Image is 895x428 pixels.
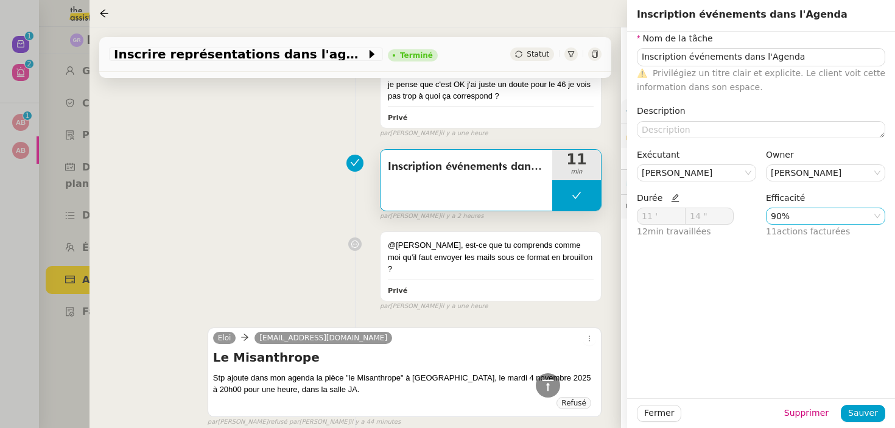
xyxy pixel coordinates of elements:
[777,226,850,236] span: actions facturées
[441,301,488,312] span: il y a une heure
[766,150,794,160] label: Owner
[766,193,805,203] span: Efficacité
[637,68,647,78] span: ⚠️
[213,349,596,366] h4: Le Misanthrope
[637,9,848,20] span: Inscription événements dans l'Agenda
[621,170,895,194] div: ⏲️Tâches 11:14 11actions
[637,106,686,116] label: Description
[771,208,880,224] nz-select-item: 90%
[637,208,685,224] input: 0 min
[848,406,878,420] span: Sauver
[380,301,488,312] small: [PERSON_NAME]
[380,301,390,312] span: par
[648,226,711,236] span: min travaillées
[637,405,681,422] button: Fermer
[637,68,885,92] span: Privilégiez un titre clair et explicite. Le client voit cette information dans son espace.
[268,417,299,427] span: refusé par
[208,417,401,427] small: [PERSON_NAME] [PERSON_NAME]
[380,211,390,222] span: par
[686,208,733,224] input: 0 sec
[380,211,483,222] small: [PERSON_NAME]
[388,114,407,122] b: Privé
[766,226,850,236] span: 11
[259,334,387,342] span: [EMAIL_ADDRESS][DOMAIN_NAME]
[380,128,390,139] span: par
[644,406,674,420] span: Fermer
[626,104,689,118] span: ⚙️
[380,128,488,139] small: [PERSON_NAME]
[841,405,885,422] button: Sauver
[350,417,401,427] span: il y a 44 minutes
[642,165,751,181] nz-select-item: Amyna Mehrez
[561,399,586,407] span: Refusé
[626,202,726,211] span: 💬
[777,405,836,422] button: Supprimer
[213,372,596,396] div: Stp ajoute dans mon agenda la pièce "le Misanthrope" à [GEOGRAPHIC_DATA], le mardi 4 novembre 202...
[637,48,885,66] input: Nom
[771,165,880,181] nz-select-item: Frédérique Albert
[626,177,777,186] span: ⏲️
[388,158,545,176] span: Inscription événements dans l'Agenda
[388,287,407,295] b: Privé
[784,406,829,420] span: Supprimer
[552,167,601,177] span: min
[388,239,594,275] div: @[PERSON_NAME], est-ce que tu comprends comme moi qu'il faut envoyer les mails sous ce format en ...
[114,48,366,60] span: Inscrire représentations dans l'agenda
[637,226,711,236] span: 12
[527,50,549,58] span: Statut
[400,52,433,59] div: Terminé
[621,195,895,219] div: 💬Commentaires 4
[621,99,895,123] div: ⚙️Procédures
[208,417,218,427] span: par
[637,150,679,160] label: Exécutant
[441,128,488,139] span: il y a une heure
[626,129,705,143] span: 🔐
[552,152,601,167] span: 11
[637,33,713,43] label: Nom de la tâche
[637,193,662,203] span: Durée
[441,211,484,222] span: il y a 2 heures
[388,79,594,102] div: je pense que c'est OK j'ai juste un doute pour le 46 je vois pas trop à quoi ça correspond ?
[621,124,895,148] div: 🔐Données client
[218,334,231,342] span: Eloi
